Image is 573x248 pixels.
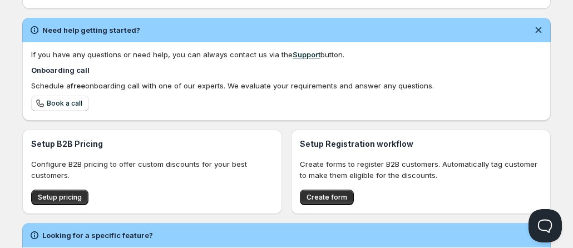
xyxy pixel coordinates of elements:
[528,209,562,242] iframe: Help Scout Beacon - Open
[42,24,140,36] h2: Need help getting started?
[293,50,320,59] a: Support
[38,193,82,202] span: Setup pricing
[47,99,82,108] span: Book a call
[31,49,542,60] div: If you have any questions or need help, you can always contact us via the button.
[307,193,347,202] span: Create form
[300,138,542,150] h3: Setup Registration workflow
[71,81,85,90] b: free
[31,138,273,150] h3: Setup B2B Pricing
[42,230,153,241] h2: Looking for a specific feature?
[31,190,88,205] button: Setup pricing
[531,22,546,38] button: Dismiss notification
[31,96,89,111] a: Book a call
[31,158,273,181] p: Configure B2B pricing to offer custom discounts for your best customers.
[31,80,542,91] div: Schedule a onboarding call with one of our experts. We evaluate your requirements and answer any ...
[300,190,354,205] button: Create form
[31,65,542,76] h4: Onboarding call
[300,158,542,181] p: Create forms to register B2B customers. Automatically tag customer to make them eligible for the ...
